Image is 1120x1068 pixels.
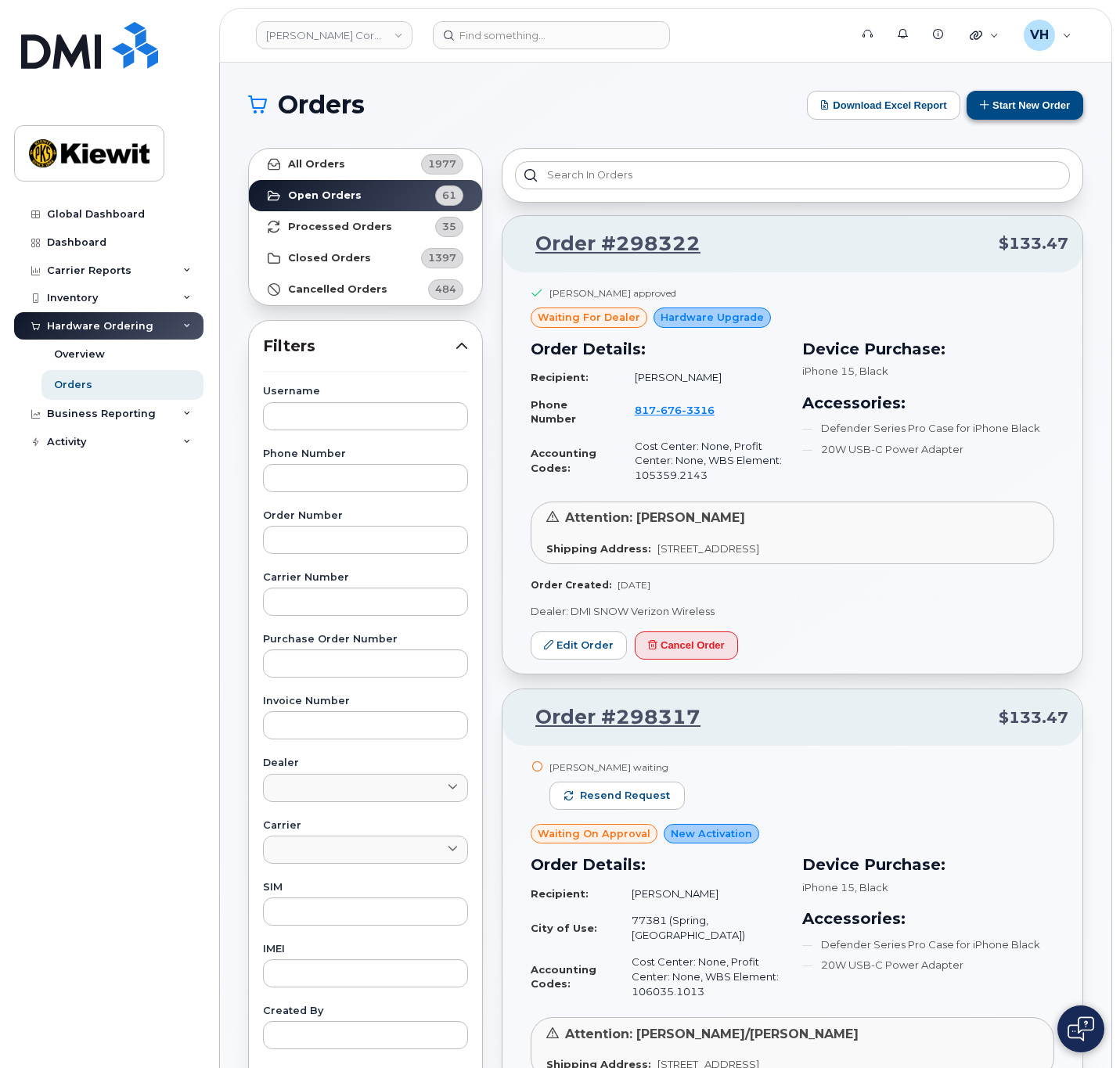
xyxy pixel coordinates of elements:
[263,511,468,521] label: Order Number
[517,703,700,732] a: Order #298317
[517,230,700,258] a: Order #298322
[531,371,589,383] strong: Recipient:
[635,631,738,660] button: Cancel Order
[802,937,1055,952] li: Defender Series Pro Case for iPhone Black
[263,387,468,397] label: Username
[855,881,888,894] span: , Black
[428,250,456,265] span: 1397
[565,510,745,525] span: Attention: [PERSON_NAME]
[657,542,759,555] span: [STREET_ADDRESS]
[263,573,468,583] label: Carrier Number
[635,404,715,416] span: 817
[263,883,468,893] label: SIM
[288,158,345,171] strong: All Orders
[288,221,392,233] strong: Processed Orders
[263,449,468,459] label: Phone Number
[249,243,482,274] a: Closed Orders1397
[531,579,611,591] strong: Order Created:
[635,404,733,416] a: 8176763316
[618,907,783,948] td: 77381 (Spring, [GEOGRAPHIC_DATA])
[531,631,627,660] a: Edit Order
[682,404,715,416] span: 3316
[621,364,783,391] td: [PERSON_NAME]
[263,696,468,707] label: Invoice Number
[802,421,1055,436] li: Defender Series Pro Case for iPhone Black
[855,365,888,377] span: , Black
[807,91,960,120] button: Download Excel Report
[618,579,650,591] span: [DATE]
[802,853,1055,876] h3: Device Purchase:
[531,887,589,900] strong: Recipient:
[249,180,482,211] a: Open Orders61
[288,283,387,296] strong: Cancelled Orders
[802,907,1055,930] h3: Accessories:
[531,447,596,474] strong: Accounting Codes:
[288,252,371,264] strong: Closed Orders
[967,91,1083,120] button: Start New Order
[802,881,855,894] span: iPhone 15
[538,826,650,841] span: Waiting On Approval
[263,758,468,768] label: Dealer
[802,365,855,377] span: iPhone 15
[428,156,456,171] span: 1977
[661,310,764,325] span: Hardware Upgrade
[580,789,670,803] span: Resend request
[531,922,597,934] strong: City of Use:
[249,211,482,243] a: Processed Orders35
[538,310,640,325] span: waiting for dealer
[999,232,1068,255] span: $133.47
[618,880,783,908] td: [PERSON_NAME]
[546,542,651,555] strong: Shipping Address:
[263,635,468,645] label: Purchase Order Number
[278,93,365,117] span: Orders
[802,391,1055,415] h3: Accessories:
[802,958,1055,973] li: 20W USB-C Power Adapter
[802,442,1055,457] li: 20W USB-C Power Adapter
[621,433,783,489] td: Cost Center: None, Profit Center: None, WBS Element: 105359.2143
[531,963,596,991] strong: Accounting Codes:
[531,398,576,426] strong: Phone Number
[442,188,456,203] span: 61
[1068,1016,1094,1041] img: Open chat
[263,335,456,358] span: Filters
[249,149,482,180] a: All Orders1977
[999,707,1068,729] span: $133.47
[263,821,468,831] label: Carrier
[656,404,682,416] span: 676
[549,761,685,774] div: [PERSON_NAME] waiting
[263,944,468,955] label: IMEI
[288,189,362,202] strong: Open Orders
[442,219,456,234] span: 35
[565,1027,859,1041] span: Attention: [PERSON_NAME]/[PERSON_NAME]
[531,604,1054,619] p: Dealer: DMI SNOW Verizon Wireless
[549,286,676,300] div: [PERSON_NAME] approved
[531,337,783,361] h3: Order Details:
[618,948,783,1005] td: Cost Center: None, Profit Center: None, WBS Element: 106035.1013
[249,274,482,305] a: Cancelled Orders484
[263,1006,468,1016] label: Created By
[435,282,456,297] span: 484
[671,826,752,841] span: New Activation
[802,337,1055,361] h3: Device Purchase:
[515,161,1070,189] input: Search in orders
[549,782,685,810] button: Resend request
[531,853,783,876] h3: Order Details:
